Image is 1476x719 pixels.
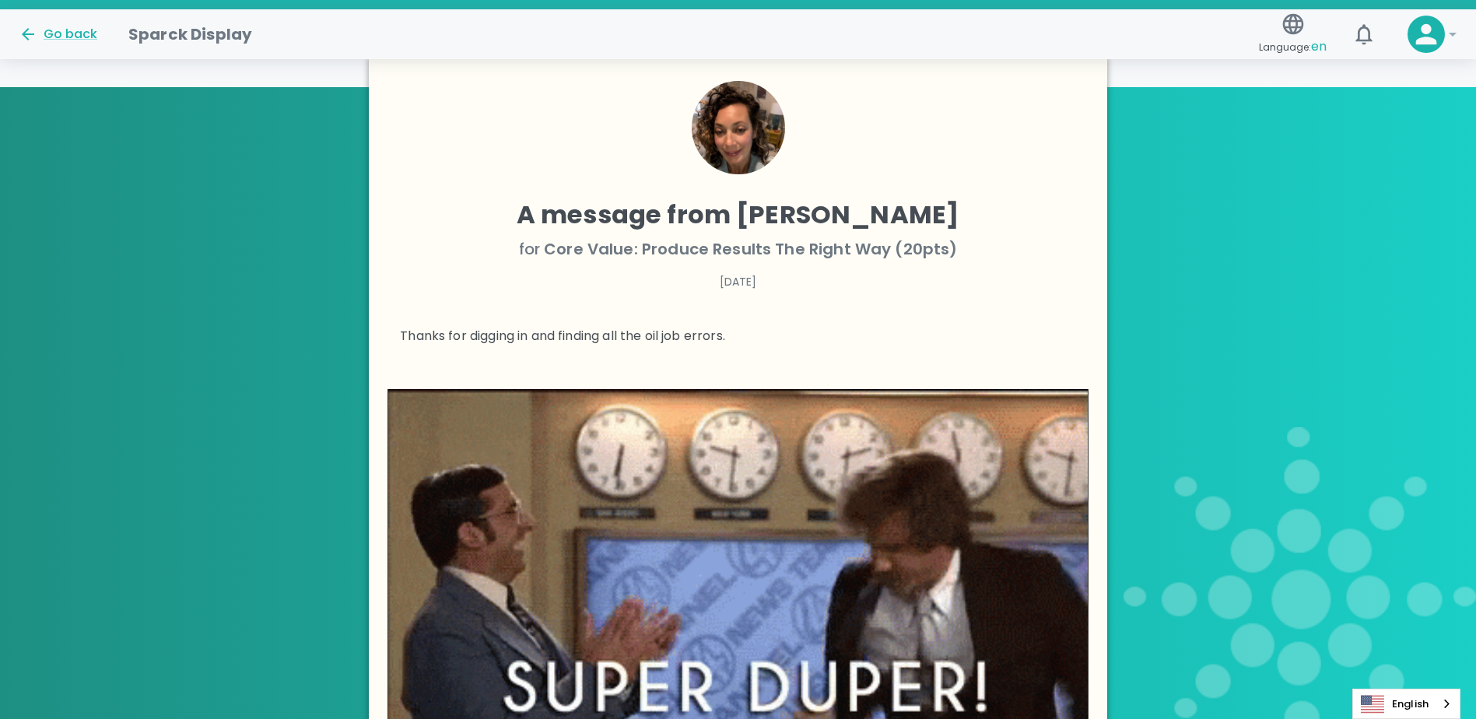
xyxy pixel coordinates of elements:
aside: Language selected: English [1352,689,1460,719]
div: Language [1352,689,1460,719]
h4: A message from [PERSON_NAME] [400,199,1076,230]
a: English [1353,689,1460,718]
button: Language:en [1253,7,1333,62]
p: for [400,237,1076,261]
span: Language: [1259,37,1327,58]
span: Core Value: Produce Results The Right Way (20pts) [544,238,957,260]
button: Go back [19,25,97,44]
p: Thanks for digging in and finding all the oil job errors. [400,327,1076,345]
span: en [1311,37,1327,55]
p: [DATE] [400,274,1076,289]
h1: Sparck Display [128,22,252,47]
img: Picture of Nicole Perry [692,81,785,174]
